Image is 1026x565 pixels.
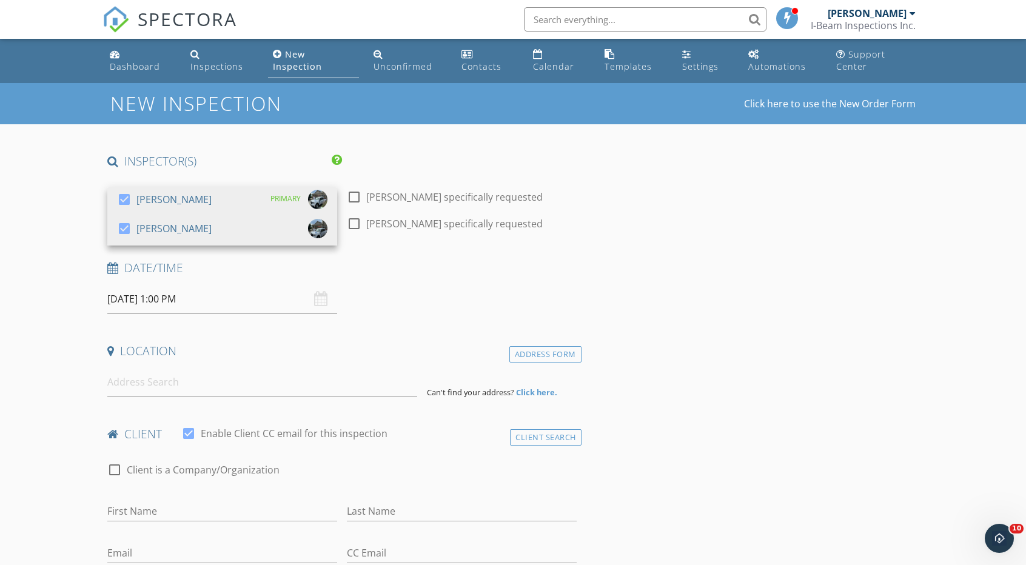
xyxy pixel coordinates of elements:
div: Dashboard [110,61,160,72]
label: Client is a Company/Organization [127,464,280,476]
a: SPECTORA [102,16,237,42]
div: Settings [682,61,719,72]
a: Calendar [528,44,589,78]
div: [PERSON_NAME] [136,219,212,238]
a: Templates [600,44,668,78]
div: [PERSON_NAME] [136,190,212,209]
iframe: Intercom live chat [985,524,1014,553]
a: New Inspection [268,44,359,78]
h1: New Inspection [110,93,379,114]
img: The Best Home Inspection Software - Spectora [102,6,129,33]
a: Contacts [457,44,518,78]
label: Enable Client CC email for this inspection [201,427,387,440]
label: [PERSON_NAME] specifically requested [366,191,543,203]
input: Select date [107,284,337,314]
img: img_2873.jpg [308,219,327,238]
div: [PERSON_NAME] [828,7,907,19]
span: 10 [1010,524,1024,533]
div: Unconfirmed [374,61,432,72]
div: Templates [605,61,652,72]
a: Dashboard [105,44,176,78]
span: SPECTORA [138,6,237,32]
h4: Location [107,343,577,359]
div: PRIMARY [270,190,301,208]
span: Can't find your address? [427,387,514,398]
h4: client [107,426,577,442]
h4: Date/Time [107,260,577,276]
a: Settings [677,44,734,78]
img: img_2871.jpg [308,190,327,209]
h4: INSPECTOR(S) [107,153,342,169]
a: Inspections [186,44,258,78]
input: Address Search [107,367,417,397]
a: Click here to use the New Order Form [744,99,916,109]
div: I-Beam Inspections Inc. [811,19,916,32]
input: Search everything... [524,7,766,32]
div: Address Form [509,346,582,363]
div: Automations [748,61,806,72]
a: Support Center [831,44,921,78]
div: Support Center [836,48,885,72]
div: Contacts [461,61,501,72]
div: Calendar [533,61,574,72]
label: [PERSON_NAME] specifically requested [366,218,543,230]
a: Unconfirmed [369,44,447,78]
div: New Inspection [273,48,322,72]
a: Automations (Basic) [743,44,822,78]
div: Inspections [190,61,243,72]
div: Client Search [510,429,582,446]
strong: Click here. [516,387,557,398]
